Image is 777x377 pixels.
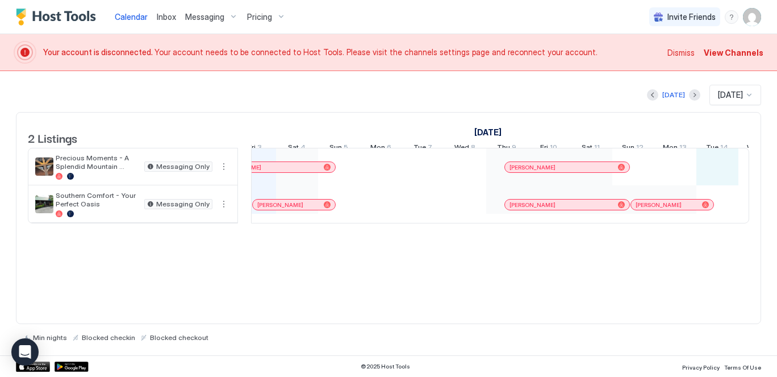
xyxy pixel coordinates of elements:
[217,197,231,211] div: menu
[509,164,555,171] span: [PERSON_NAME]
[747,143,762,155] span: Wed
[471,143,475,155] span: 8
[661,88,687,102] button: [DATE]
[285,140,308,157] a: October 4, 2025
[329,143,342,155] span: Sun
[494,140,519,157] a: October 9, 2025
[582,143,592,155] span: Sat
[35,158,53,176] div: listing image
[217,160,231,173] div: menu
[300,143,306,155] span: 4
[370,143,385,155] span: Mon
[679,143,687,155] span: 13
[579,140,603,157] a: October 11, 2025
[11,338,39,366] div: Open Intercom Messenger
[16,9,101,26] a: Host Tools Logo
[257,143,262,155] span: 3
[288,143,299,155] span: Sat
[56,191,140,208] span: Southern Comfort - Your Perfect Oasis
[35,195,53,213] div: listing image
[594,143,600,155] span: 11
[509,201,555,209] span: [PERSON_NAME]
[667,12,716,22] span: Invite Friends
[540,143,548,155] span: Fri
[689,89,700,101] button: Next month
[718,90,743,100] span: [DATE]
[647,89,658,101] button: Previous month
[744,140,774,157] a: October 15, 2025
[704,47,763,59] div: View Channels
[367,140,394,157] a: October 6, 2025
[16,362,50,372] a: App Store
[512,143,516,155] span: 9
[725,10,738,24] div: menu
[157,12,176,22] span: Inbox
[724,364,761,371] span: Terms Of Use
[471,124,504,140] a: October 1, 2025
[720,143,728,155] span: 14
[497,143,510,155] span: Thu
[43,47,661,57] span: Your account needs to be connected to Host Tools. Please visit the channels settings page and rec...
[452,140,478,157] a: October 8, 2025
[56,154,140,171] span: Precious Moments - A Splendid Mountain Retreat
[157,11,176,23] a: Inbox
[622,143,634,155] span: Sun
[660,140,690,157] a: October 13, 2025
[428,143,432,155] span: 7
[703,140,731,157] a: October 14, 2025
[724,361,761,372] a: Terms Of Use
[185,12,224,22] span: Messaging
[327,140,351,157] a: October 5, 2025
[537,140,560,157] a: October 10, 2025
[217,197,231,211] button: More options
[55,362,89,372] a: Google Play Store
[636,201,682,209] span: [PERSON_NAME]
[115,12,148,22] span: Calendar
[33,333,67,342] span: Min nights
[662,90,685,100] div: [DATE]
[663,143,678,155] span: Mon
[344,143,348,155] span: 5
[636,143,644,155] span: 12
[387,143,391,155] span: 6
[28,129,77,146] span: 2 Listings
[361,363,410,370] span: © 2025 Host Tools
[411,140,435,157] a: October 7, 2025
[150,333,208,342] span: Blocked checkout
[682,361,720,372] a: Privacy Policy
[217,160,231,173] button: More options
[706,143,718,155] span: Tue
[245,140,265,157] a: October 3, 2025
[619,140,646,157] a: October 12, 2025
[550,143,557,155] span: 10
[248,143,256,155] span: Fri
[247,12,272,22] span: Pricing
[682,364,720,371] span: Privacy Policy
[82,333,135,342] span: Blocked checkin
[413,143,426,155] span: Tue
[257,201,303,209] span: [PERSON_NAME]
[454,143,469,155] span: Wed
[115,11,148,23] a: Calendar
[667,47,695,59] div: Dismiss
[43,47,154,57] span: Your account is disconnected.
[743,8,761,26] div: User profile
